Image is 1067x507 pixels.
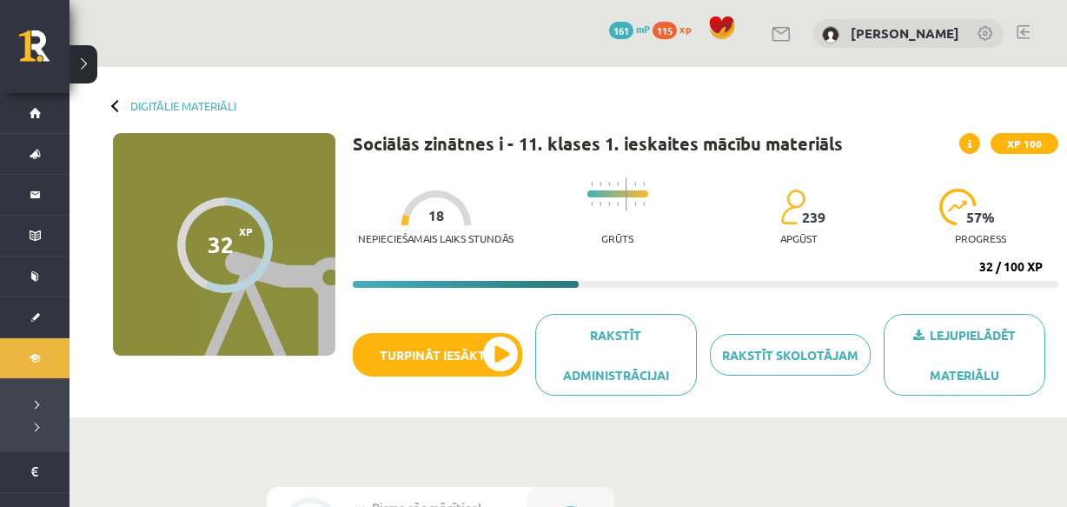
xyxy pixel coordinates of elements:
[609,22,633,39] span: 161
[643,182,645,186] img: icon-short-line-57e1e144782c952c97e751825c79c345078a6d821885a25fce030b3d8c18986b.svg
[353,333,522,377] button: Turpināt iesākto
[991,133,1058,154] span: XP 100
[358,232,514,244] p: Nepieciešamais laiks stundās
[653,22,699,36] a: 115 xp
[19,30,70,74] a: Rīgas 1. Tālmācības vidusskola
[634,182,636,186] img: icon-short-line-57e1e144782c952c97e751825c79c345078a6d821885a25fce030b3d8c18986b.svg
[643,202,645,206] img: icon-short-line-57e1e144782c952c97e751825c79c345078a6d821885a25fce030b3d8c18986b.svg
[710,334,871,376] a: Rakstīt skolotājam
[239,225,253,237] span: XP
[535,314,697,396] a: Rakstīt administrācijai
[608,202,610,206] img: icon-short-line-57e1e144782c952c97e751825c79c345078a6d821885a25fce030b3d8c18986b.svg
[679,22,691,36] span: xp
[591,182,593,186] img: icon-short-line-57e1e144782c952c97e751825c79c345078a6d821885a25fce030b3d8c18986b.svg
[208,231,234,257] div: 32
[780,232,818,244] p: apgūst
[822,26,839,43] img: Liene Grava
[617,182,619,186] img: icon-short-line-57e1e144782c952c97e751825c79c345078a6d821885a25fce030b3d8c18986b.svg
[653,22,677,39] span: 115
[884,314,1045,396] a: Lejupielādēt materiālu
[591,202,593,206] img: icon-short-line-57e1e144782c952c97e751825c79c345078a6d821885a25fce030b3d8c18986b.svg
[608,182,610,186] img: icon-short-line-57e1e144782c952c97e751825c79c345078a6d821885a25fce030b3d8c18986b.svg
[780,189,805,225] img: students-c634bb4e5e11cddfef0936a35e636f08e4e9abd3cc4e673bd6f9a4125e45ecb1.svg
[609,22,650,36] a: 161 mP
[353,133,843,154] h1: Sociālās zinātnes i - 11. klases 1. ieskaites mācību materiāls
[428,208,444,223] span: 18
[851,24,959,42] a: [PERSON_NAME]
[600,202,601,206] img: icon-short-line-57e1e144782c952c97e751825c79c345078a6d821885a25fce030b3d8c18986b.svg
[955,232,1006,244] p: progress
[600,182,601,186] img: icon-short-line-57e1e144782c952c97e751825c79c345078a6d821885a25fce030b3d8c18986b.svg
[617,202,619,206] img: icon-short-line-57e1e144782c952c97e751825c79c345078a6d821885a25fce030b3d8c18986b.svg
[626,177,627,211] img: icon-long-line-d9ea69661e0d244f92f715978eff75569469978d946b2353a9bb055b3ed8787d.svg
[636,22,650,36] span: mP
[601,232,633,244] p: Grūts
[130,99,236,112] a: Digitālie materiāli
[802,210,825,225] span: 239
[966,210,996,225] span: 57 %
[939,189,977,225] img: icon-progress-161ccf0a02000e728c5f80fcf4c31c7af3da0e1684b2b1d7c360e028c24a22f1.svg
[634,202,636,206] img: icon-short-line-57e1e144782c952c97e751825c79c345078a6d821885a25fce030b3d8c18986b.svg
